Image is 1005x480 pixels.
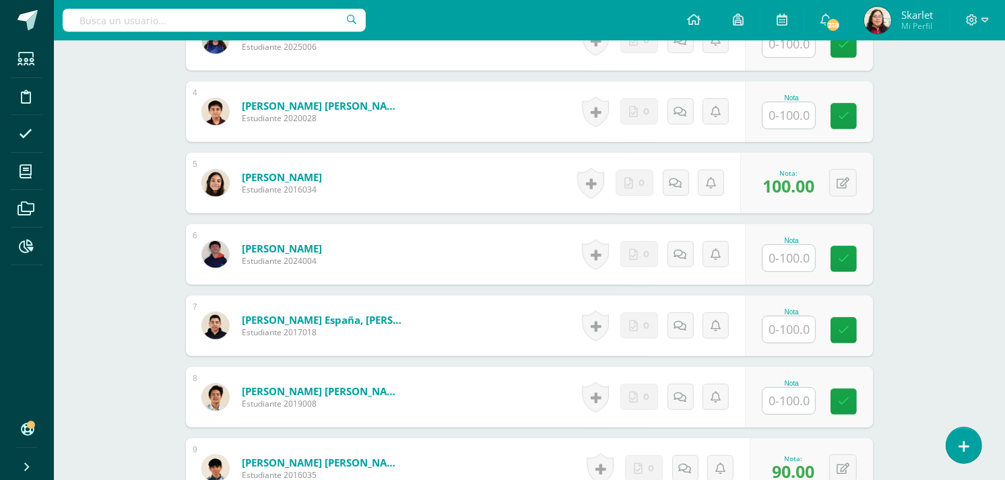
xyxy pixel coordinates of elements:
span: 218 [826,18,841,32]
img: 524766aad4614d9db078e02bfb54a00b.png [202,98,229,125]
a: [PERSON_NAME] [PERSON_NAME] [242,384,403,398]
input: 0-100.0 [763,102,815,129]
a: [PERSON_NAME] España, [PERSON_NAME] [242,313,403,327]
input: 0-100.0 [763,245,815,271]
img: 7383fbd875ed3a81cc002658620bcc65.png [202,241,229,268]
div: Nota [762,237,821,244]
div: Nota [762,94,821,102]
a: [PERSON_NAME] [242,170,322,184]
img: f030b365f4a656aee2bc7c6bfb38a77c.png [202,312,229,339]
a: [PERSON_NAME] [PERSON_NAME] [242,99,403,112]
span: Skarlet [901,8,933,22]
div: Nota: [772,454,814,463]
a: [PERSON_NAME] [PERSON_NAME] [242,456,403,469]
span: 0 [643,384,649,409]
span: Estudiante 2024004 [242,255,322,267]
img: 989625109da5e4b6e7106fc46bd51766.png [202,384,229,411]
span: 0 [643,313,649,338]
div: Nota [762,380,821,387]
span: 100.00 [763,174,814,197]
input: 0-100.0 [763,316,815,343]
span: Estudiante 2025006 [242,41,403,53]
span: Estudiante 2019008 [242,398,403,409]
input: 0-100.0 [763,31,815,57]
span: 0 [643,99,649,124]
span: Mi Perfil [901,20,933,32]
div: Nota: [763,168,814,178]
span: Estudiante 2016034 [242,184,322,195]
img: 2387bd9846f66142990f689055da7dd1.png [202,170,229,197]
span: Estudiante 2020028 [242,112,403,124]
img: dbffebcdb1147f6a6764b037b1bfced6.png [864,7,891,34]
span: 0 [639,170,645,195]
a: [PERSON_NAME] [242,242,322,255]
span: Estudiante 2017018 [242,327,403,338]
div: Nota [762,308,821,316]
span: 0 [643,242,649,267]
input: 0-100.0 [763,388,815,414]
input: Busca un usuario... [63,9,366,32]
